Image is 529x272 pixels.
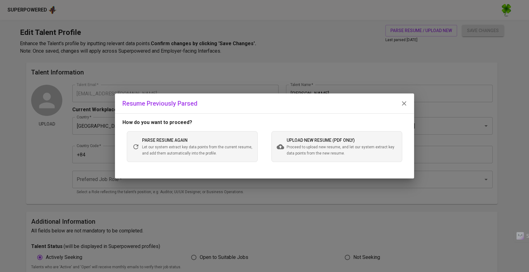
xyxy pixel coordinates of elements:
[122,119,407,126] p: How do you want to proceed?
[287,138,355,143] span: upload new resume (pdf only)
[142,144,252,157] span: Let our system extract key data points from the current resume, and add them automatically into t...
[287,144,397,157] span: Proceed to upload new resume, and let our system extract key data points from the new resume.
[142,138,188,143] span: parse resume again
[122,98,407,108] div: Resume Previously Parsed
